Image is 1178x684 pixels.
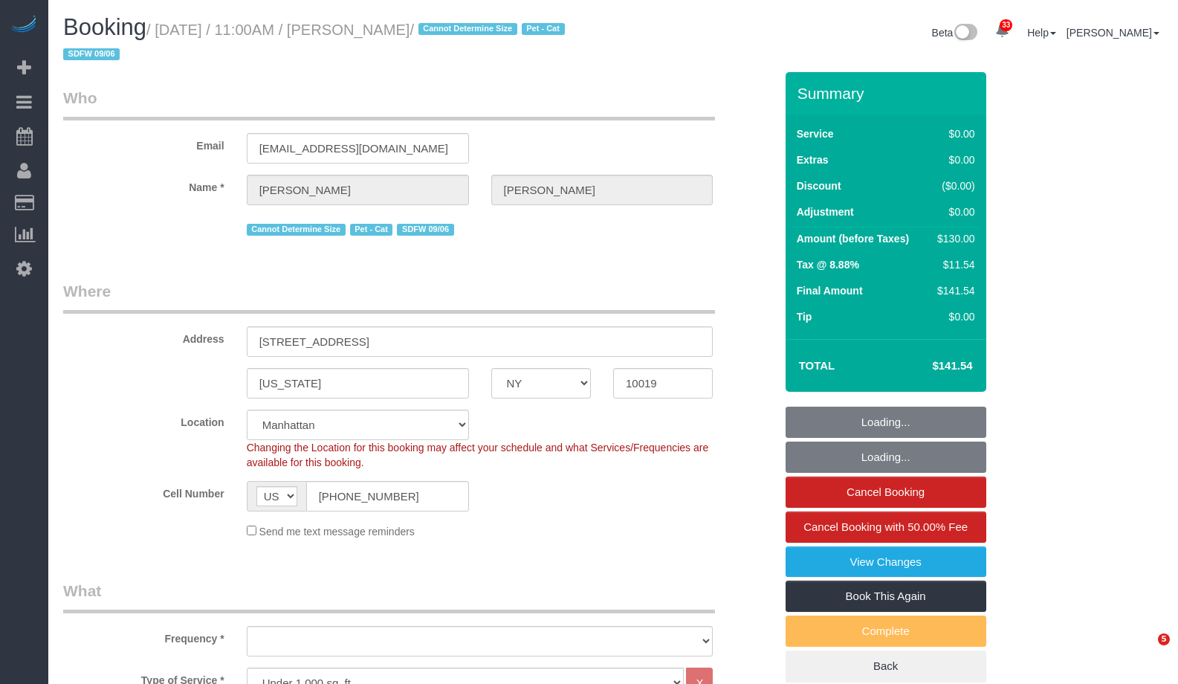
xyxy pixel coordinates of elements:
[259,526,415,538] span: Send me text message reminders
[931,178,974,193] div: ($0.00)
[397,224,453,236] span: SDFW 09/06
[63,87,715,120] legend: Who
[797,152,829,167] label: Extras
[786,477,986,508] a: Cancel Booking
[52,175,236,195] label: Name *
[931,309,974,324] div: $0.00
[1127,633,1163,669] iframe: Intercom live chat
[1027,27,1056,39] a: Help
[797,204,854,219] label: Adjustment
[52,133,236,153] label: Email
[1067,27,1159,39] a: [PERSON_NAME]
[350,224,393,236] span: Pet - Cat
[799,359,835,372] strong: Total
[803,520,968,533] span: Cancel Booking with 50.00% Fee
[247,175,469,205] input: First Name
[786,546,986,578] a: View Changes
[63,22,569,63] small: / [DATE] / 11:00AM / [PERSON_NAME]
[797,85,979,102] h3: Summary
[786,581,986,612] a: Book This Again
[931,231,974,246] div: $130.00
[63,48,120,60] span: SDFW 09/06
[797,257,859,272] label: Tax @ 8.88%
[52,326,236,346] label: Address
[931,126,974,141] div: $0.00
[932,27,978,39] a: Beta
[247,133,469,164] input: Email
[63,14,146,40] span: Booking
[1000,19,1012,31] span: 33
[797,178,841,193] label: Discount
[931,152,974,167] div: $0.00
[953,24,977,43] img: New interface
[797,309,812,324] label: Tip
[491,175,713,205] input: Last Name
[52,481,236,501] label: Cell Number
[887,360,972,372] h4: $141.54
[786,651,986,682] a: Back
[613,368,713,399] input: Zip Code
[63,580,715,613] legend: What
[1158,633,1170,645] span: 5
[931,283,974,298] div: $141.54
[9,15,39,36] img: Automaid Logo
[52,410,236,430] label: Location
[63,280,715,314] legend: Where
[786,512,986,543] a: Cancel Booking with 50.00% Fee
[52,626,236,646] label: Frequency *
[931,257,974,272] div: $11.54
[247,442,709,468] span: Changing the Location for this booking may affect your schedule and what Services/Frequencies are...
[797,283,863,298] label: Final Amount
[797,126,834,141] label: Service
[988,15,1017,48] a: 33
[247,368,469,399] input: City
[931,204,974,219] div: $0.00
[797,231,909,246] label: Amount (before Taxes)
[418,23,517,35] span: Cannot Determine Size
[522,23,565,35] span: Pet - Cat
[306,481,469,512] input: Cell Number
[247,224,346,236] span: Cannot Determine Size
